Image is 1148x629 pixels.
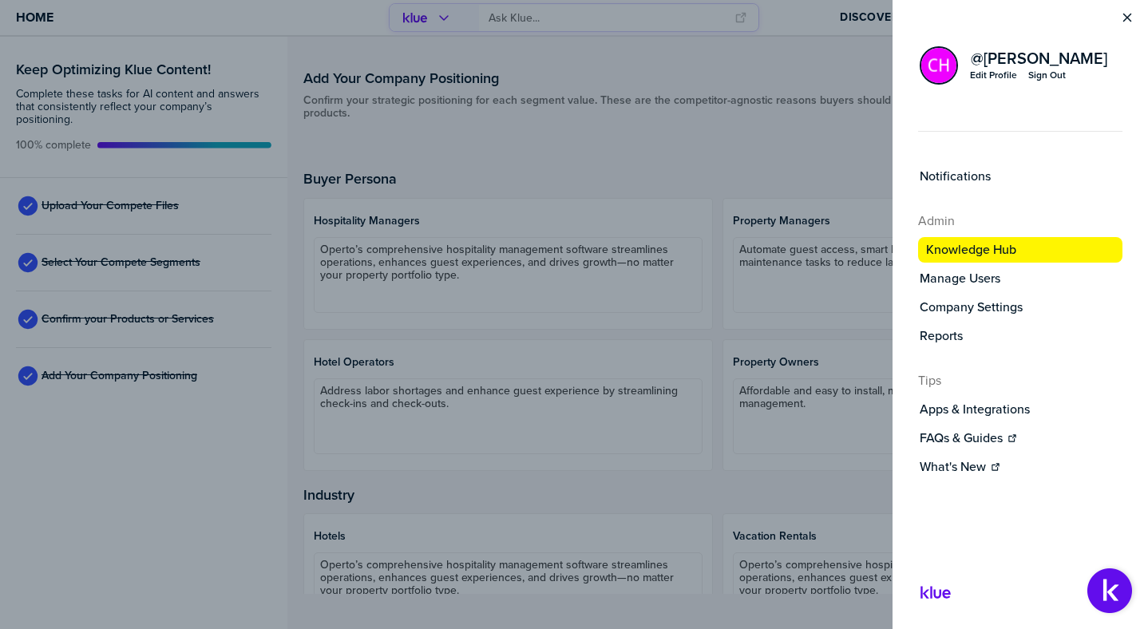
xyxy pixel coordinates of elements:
[918,371,1122,390] h4: Tips
[918,429,1122,448] a: FAQs & Guides
[918,269,1122,288] a: Manage Users
[918,326,1122,346] button: Reports
[926,242,1016,258] label: Knowledge Hub
[1119,10,1135,26] button: Close Menu
[1028,69,1066,81] div: Sign Out
[920,459,986,475] label: What's New
[1087,568,1132,613] button: Open Support Center
[969,49,1109,68] a: @[PERSON_NAME]
[1027,68,1067,82] button: Sign Out
[920,328,963,344] label: Reports
[970,69,1017,81] div: Edit Profile
[920,271,1000,287] label: Manage Users
[918,400,1122,419] button: Apps & Integrations
[918,167,1122,186] a: Notifications
[918,298,1122,317] a: Company Settings
[920,430,1003,446] label: FAQs & Guides
[920,402,1030,417] label: Apps & Integrations
[920,46,958,85] div: Corrine Harris
[921,48,956,83] img: f593852f2a3cb229d6e8be4b615e7e3d-sml.png
[918,237,1122,263] button: Knowledge Hub
[971,50,1107,66] span: @ [PERSON_NAME]
[920,168,991,184] label: Notifications
[969,68,1018,82] a: Edit Profile
[920,299,1023,315] label: Company Settings
[918,212,1122,231] h4: Admin
[918,457,1122,477] a: What's New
